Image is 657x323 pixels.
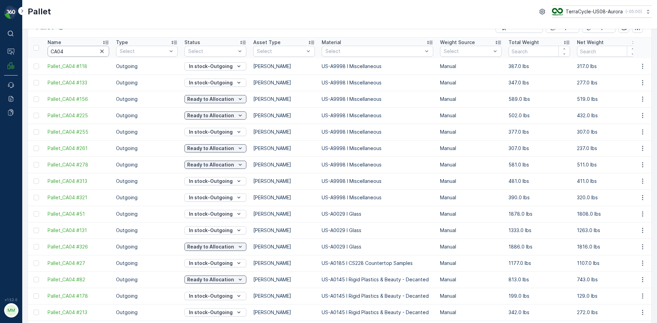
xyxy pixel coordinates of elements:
p: Outgoing [116,178,178,185]
p: Outgoing [116,243,178,250]
span: Pallet_CA04 #261 [48,145,109,152]
button: In stock-Outgoing [184,62,246,70]
p: Outgoing [116,112,178,119]
p: 129.0 lbs [577,293,639,299]
p: US-A9998 I Miscellaneous [322,129,433,135]
div: Toggle Row Selected [34,178,39,184]
p: Select [444,48,491,55]
p: Ready to Allocation [187,145,234,152]
p: [PERSON_NAME] [253,178,315,185]
a: Pallet_CA04 #225 [48,112,109,119]
p: Select [120,48,167,55]
p: 342.0 lbs [508,309,570,316]
p: Ready to Allocation [187,243,234,250]
span: v 1.52.0 [4,298,18,302]
p: Select [257,48,304,55]
p: Outgoing [116,145,178,152]
p: 390.0 lbs [508,194,570,201]
p: 581.0 lbs [508,161,570,168]
input: Search [508,46,570,57]
p: Ready to Allocation [187,96,234,103]
p: [PERSON_NAME] [253,112,315,119]
div: Toggle Row Selected [34,96,39,102]
p: US-A9998 I Miscellaneous [322,96,433,103]
p: [PERSON_NAME] [253,293,315,299]
p: Manual [440,112,502,119]
p: US-A9998 I Miscellaneous [322,194,433,201]
span: Pallet_CA04 #131 [48,227,109,234]
p: Weight Source [440,39,475,46]
p: In stock-Outgoing [189,260,233,267]
p: Manual [440,211,502,217]
div: Toggle Row Selected [34,64,39,69]
p: [PERSON_NAME] [253,211,315,217]
a: Pallet_CA04 #156 [48,96,109,103]
a: Pallet_CA04 #133 [48,79,109,86]
p: 1263.0 lbs [577,227,639,234]
p: 743.0 lbs [577,276,639,283]
p: Manual [440,79,502,86]
p: Manual [440,96,502,103]
img: image_ci7OI47.png [552,8,563,15]
p: Material [322,39,341,46]
p: Manual [440,309,502,316]
p: In stock-Outgoing [189,293,233,299]
p: Manual [440,63,502,70]
a: Pallet_CA04 #178 [48,293,109,299]
p: 387.0 lbs [508,63,570,70]
p: 1808.0 lbs [577,211,639,217]
p: Select [188,48,236,55]
p: US-A0145 I Rigid Plastics & Beauty - Decanted [322,276,433,283]
a: Pallet_CA04 #278 [48,161,109,168]
p: US-A0029 I Glass [322,243,433,250]
p: Manual [440,243,502,250]
p: 347.0 lbs [508,79,570,86]
p: In stock-Outgoing [189,129,233,135]
button: In stock-Outgoing [184,259,246,267]
span: Pallet_CA04 #118 [48,63,109,70]
p: [PERSON_NAME] [253,194,315,201]
p: In stock-Outgoing [189,309,233,316]
a: Pallet_CA04 #313 [48,178,109,185]
p: [PERSON_NAME] [253,63,315,70]
p: Outgoing [116,276,178,283]
span: Pallet_CA04 #255 [48,129,109,135]
img: logo [4,5,18,19]
p: 481.0 lbs [508,178,570,185]
p: US-A0029 I Glass [322,227,433,234]
button: In stock-Outgoing [184,226,246,234]
p: Manual [440,178,502,185]
p: 320.0 lbs [577,194,639,201]
p: In stock-Outgoing [189,178,233,185]
p: 307.0 lbs [508,145,570,152]
input: Search [48,46,109,57]
a: Pallet_CA04 #213 [48,309,109,316]
p: ( -05:00 ) [626,9,642,14]
p: In stock-Outgoing [189,79,233,86]
p: 277.0 lbs [577,79,639,86]
button: MM [4,303,18,318]
p: [PERSON_NAME] [253,260,315,267]
div: Toggle Row Selected [34,195,39,200]
p: US-A0185 I CS228 Countertop Samples [322,260,433,267]
a: Pallet_CA04 #321 [48,194,109,201]
p: Manual [440,293,502,299]
button: In stock-Outgoing [184,79,246,87]
p: 237.0 lbs [577,145,639,152]
p: Ready to Allocation [187,112,234,119]
p: Status [184,39,200,46]
div: Toggle Row Selected [34,260,39,266]
div: Toggle Row Selected [34,244,39,250]
a: Pallet_CA04 #51 [48,211,109,217]
p: Type [116,39,128,46]
p: 511.0 lbs [577,161,639,168]
p: Outgoing [116,260,178,267]
p: Asset Type [253,39,281,46]
p: 307.0 lbs [577,129,639,135]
